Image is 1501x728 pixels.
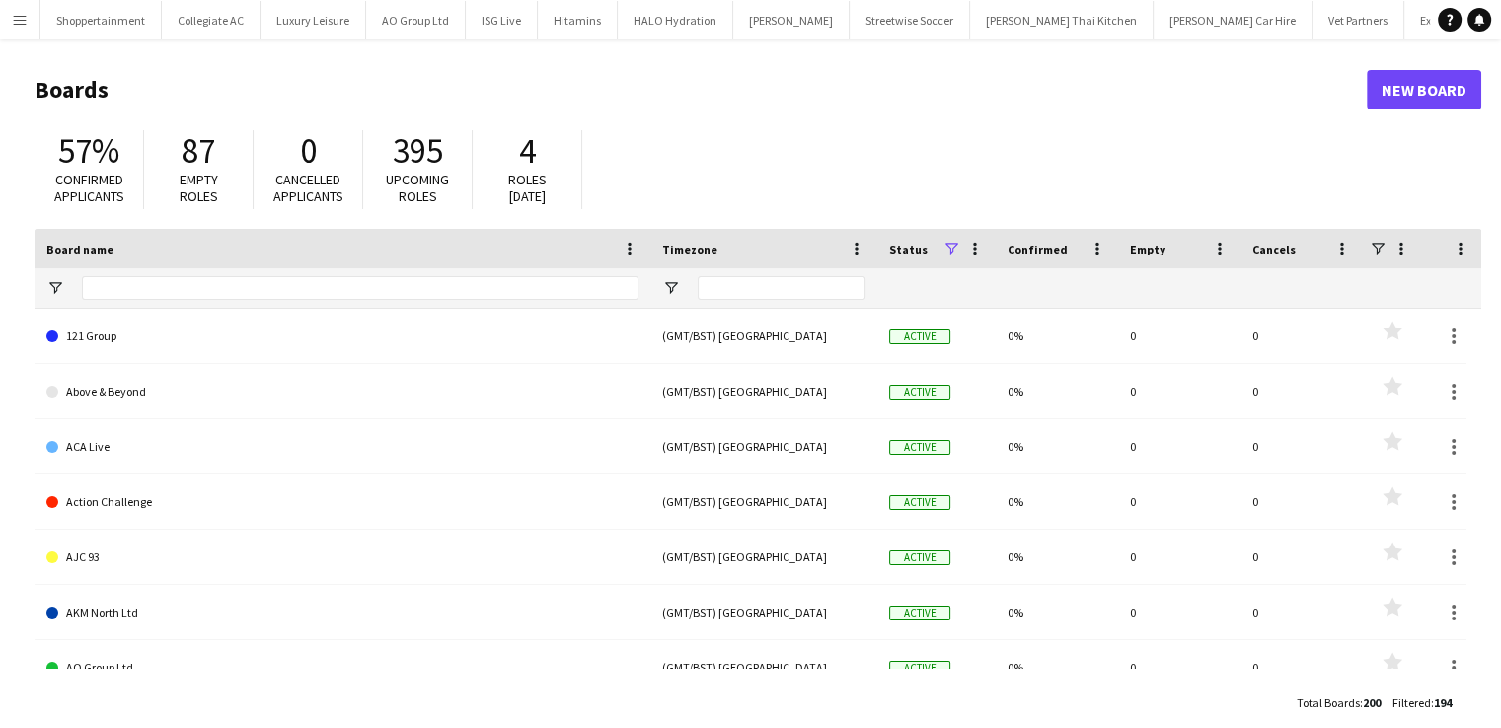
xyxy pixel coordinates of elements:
a: AKM North Ltd [46,585,638,640]
span: Active [889,329,950,344]
div: 0 [1118,640,1240,694]
span: Active [889,495,950,510]
div: : [1297,684,1381,722]
div: 0 [1118,309,1240,363]
a: AO Group Ltd [46,640,638,695]
div: (GMT/BST) [GEOGRAPHIC_DATA] [650,419,877,473]
span: 395 [393,129,443,173]
div: 0 [1118,530,1240,584]
input: Timezone Filter Input [698,276,865,300]
span: Confirmed [1008,242,1068,256]
div: (GMT/BST) [GEOGRAPHIC_DATA] [650,530,877,584]
button: Shoppertainment [40,1,162,39]
span: Active [889,440,950,455]
a: ACA Live [46,419,638,474]
div: (GMT/BST) [GEOGRAPHIC_DATA] [650,309,877,363]
button: Streetwise Soccer [850,1,970,39]
a: Above & Beyond [46,364,638,419]
a: New Board [1367,70,1481,109]
button: HALO Hydration [618,1,733,39]
span: Empty roles [180,171,218,205]
div: 0 [1240,309,1363,363]
h1: Boards [35,75,1367,105]
input: Board name Filter Input [82,276,638,300]
span: Status [889,242,928,256]
div: 0% [996,585,1118,639]
div: 0 [1240,364,1363,418]
span: Filtered [1392,695,1431,710]
button: AO Group Ltd [366,1,466,39]
div: 0 [1240,640,1363,694]
span: Total Boards [1297,695,1360,710]
span: Cancels [1252,242,1296,256]
span: 194 [1434,695,1452,710]
span: Empty [1130,242,1165,256]
span: 57% [58,129,119,173]
span: 200 [1363,695,1381,710]
span: Confirmed applicants [54,171,124,205]
div: 0% [996,309,1118,363]
button: [PERSON_NAME] [733,1,850,39]
div: 0% [996,364,1118,418]
button: Collegiate AC [162,1,261,39]
span: Active [889,606,950,620]
span: 87 [182,129,215,173]
div: : [1392,684,1452,722]
span: Active [889,550,950,565]
span: 4 [519,129,536,173]
a: AJC 93 [46,530,638,585]
span: Active [889,385,950,400]
div: (GMT/BST) [GEOGRAPHIC_DATA] [650,585,877,639]
button: ISG Live [466,1,538,39]
div: 0% [996,474,1118,529]
div: 0 [1118,474,1240,529]
div: (GMT/BST) [GEOGRAPHIC_DATA] [650,474,877,529]
span: Roles [DATE] [508,171,547,205]
span: Timezone [662,242,717,256]
div: 0 [1240,474,1363,529]
span: Upcoming roles [386,171,449,205]
div: 0 [1118,419,1240,473]
span: 0 [300,129,317,173]
button: Hitamins [538,1,618,39]
button: [PERSON_NAME] Thai Kitchen [970,1,1154,39]
span: Cancelled applicants [273,171,343,205]
button: Vet Partners [1313,1,1404,39]
button: Open Filter Menu [46,279,64,297]
button: [PERSON_NAME] Car Hire [1154,1,1313,39]
div: 0 [1240,585,1363,639]
div: 0 [1118,364,1240,418]
div: (GMT/BST) [GEOGRAPHIC_DATA] [650,364,877,418]
a: Action Challenge [46,474,638,530]
div: 0 [1240,419,1363,473]
div: 0 [1118,585,1240,639]
span: Active [889,661,950,676]
div: 0% [996,530,1118,584]
div: 0% [996,419,1118,473]
div: (GMT/BST) [GEOGRAPHIC_DATA] [650,640,877,694]
button: Luxury Leisure [261,1,366,39]
div: 0 [1240,530,1363,584]
button: Open Filter Menu [662,279,680,297]
div: 0% [996,640,1118,694]
a: 121 Group [46,309,638,364]
span: Board name [46,242,113,256]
